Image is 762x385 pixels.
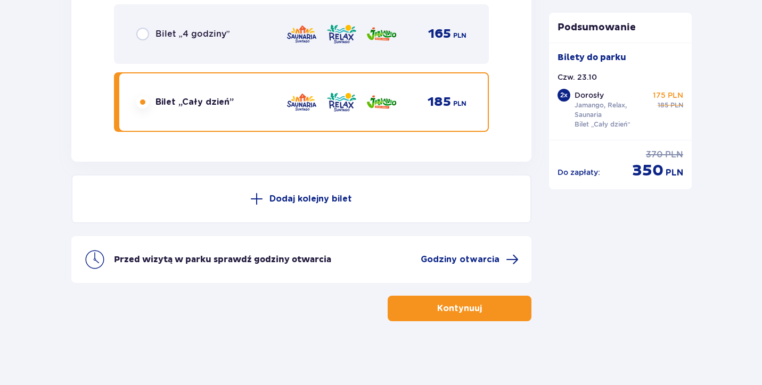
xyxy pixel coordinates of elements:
p: Bilet „Cały dzień” [575,120,630,129]
span: PLN [666,167,683,179]
span: Bilet „4 godziny” [155,28,230,40]
span: 350 [632,161,663,181]
p: Jamango, Relax, Saunaria [575,101,648,120]
img: Relax [326,91,357,113]
span: Bilet „Cały dzień” [155,96,234,108]
button: Kontynuuj [388,296,531,321]
p: Dodaj kolejny bilet [269,193,352,205]
p: Do zapłaty : [558,167,600,178]
span: 185 [428,94,451,110]
span: 185 [658,101,668,110]
p: Dorosły [575,90,604,101]
img: Saunaria [286,23,317,45]
div: 2 x [558,89,570,102]
p: Podsumowanie [549,21,692,34]
a: Godziny otwarcia [421,253,519,266]
span: 370 [646,149,663,161]
img: Relax [326,23,357,45]
p: Kontynuuj [437,303,482,314]
img: Saunaria [286,91,317,113]
span: PLN [453,99,466,108]
span: PLN [670,101,683,110]
span: 165 [428,26,451,42]
img: Jamango [366,23,397,45]
img: Jamango [366,91,397,113]
button: Dodaj kolejny bilet [71,174,532,223]
p: Przed wizytą w parku sprawdź godziny otwarcia [114,254,331,265]
span: PLN [665,149,683,161]
p: 175 PLN [653,90,683,101]
p: Czw. 23.10 [558,72,597,82]
span: Godziny otwarcia [421,254,499,265]
p: Bilety do parku [558,52,626,63]
span: PLN [453,31,466,40]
